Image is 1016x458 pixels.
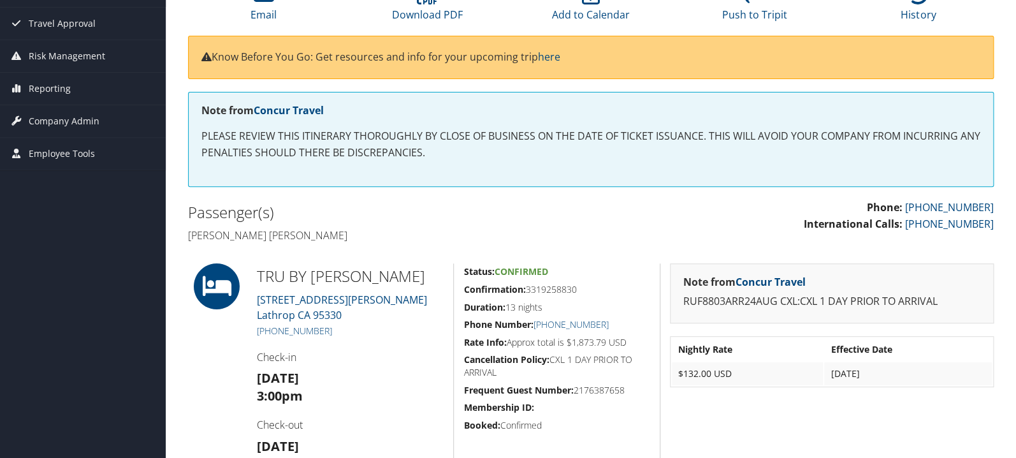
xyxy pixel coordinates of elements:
strong: Phone Number: [463,318,533,330]
strong: Booked: [463,419,500,431]
h5: Approx total is $1,873.79 USD [463,336,650,349]
p: PLEASE REVIEW THIS ITINERARY THOROUGHLY BY CLOSE OF BUSINESS ON THE DATE OF TICKET ISSUANCE. THIS... [201,128,980,161]
h4: Check-in [257,350,444,364]
p: RUF8803ARR24AUG CXL:CXL 1 DAY PRIOR TO ARRIVAL [683,293,980,310]
p: Know Before You Go: Get resources and info for your upcoming trip [201,49,980,66]
h2: Passenger(s) [188,202,581,223]
strong: Duration: [463,301,505,313]
strong: Confirmation: [463,283,525,295]
h4: [PERSON_NAME] [PERSON_NAME] [188,228,581,242]
strong: Cancellation Policy: [463,353,549,366]
span: Company Admin [29,105,99,137]
span: Employee Tools [29,138,95,170]
th: Nightly Rate [672,338,824,361]
strong: Note from [201,103,324,117]
a: [PHONE_NUMBER] [905,200,994,214]
strong: International Calls: [804,217,903,231]
h5: 2176387658 [463,384,650,397]
strong: Membership ID: [463,401,533,413]
strong: Status: [463,265,494,277]
td: [DATE] [824,362,992,385]
a: [PHONE_NUMBER] [533,318,608,330]
a: Concur Travel [254,103,324,117]
a: [PHONE_NUMBER] [257,325,332,337]
a: Concur Travel [736,275,806,289]
strong: Phone: [867,200,903,214]
td: $132.00 USD [672,362,824,385]
h5: 13 nights [463,301,650,314]
strong: 3:00pm [257,387,303,404]
h2: TRU BY [PERSON_NAME] [257,265,444,287]
span: Travel Approval [29,8,96,40]
h4: Check-out [257,418,444,432]
span: Risk Management [29,40,105,72]
a: [STREET_ADDRESS][PERSON_NAME]Lathrop CA 95330 [257,293,427,322]
strong: Rate Info: [463,336,506,348]
h5: Confirmed [463,419,650,432]
span: Reporting [29,73,71,105]
strong: [DATE] [257,438,299,455]
h5: CXL 1 DAY PRIOR TO ARRIVAL [463,353,650,378]
th: Effective Date [824,338,992,361]
h5: 3319258830 [463,283,650,296]
strong: [DATE] [257,369,299,387]
strong: Frequent Guest Number: [463,384,573,396]
a: here [538,50,560,64]
span: Confirmed [494,265,548,277]
strong: Note from [683,275,806,289]
a: [PHONE_NUMBER] [905,217,994,231]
